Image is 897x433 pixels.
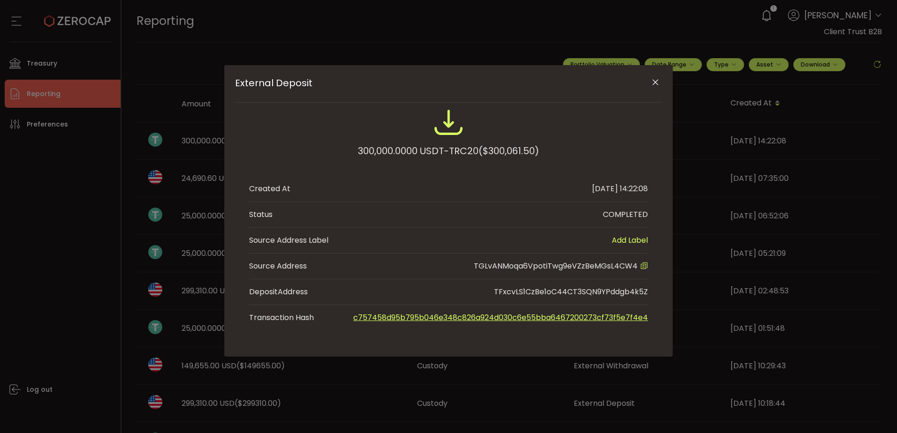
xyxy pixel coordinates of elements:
[249,312,343,323] span: Transaction Hash
[358,142,539,159] div: 300,000.0000 USDT-TRC20
[249,286,278,297] span: Deposit
[474,261,638,271] span: TGLvANMoqa6VpotiTwg9eVZzBeMGsL4CW4
[249,286,308,298] div: Address
[249,183,290,194] div: Created At
[224,65,673,357] div: External Deposit
[603,209,648,220] div: COMPLETED
[479,142,539,159] span: ($300,061.50)
[612,235,648,246] span: Add Label
[592,183,648,194] div: [DATE] 14:22:08
[850,388,897,433] iframe: Chat Widget
[235,77,619,89] span: External Deposit
[249,209,273,220] div: Status
[249,235,328,246] span: Source Address Label
[249,261,307,272] div: Source Address
[494,286,648,298] div: TFxcvLS1CzBe1oC44CT3SQN9YPddgb4k5Z
[647,75,663,91] button: Close
[353,312,648,323] a: c757458d95b795b046e348c826a924d030c6e55bba6467200273cf73f5e7f4e4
